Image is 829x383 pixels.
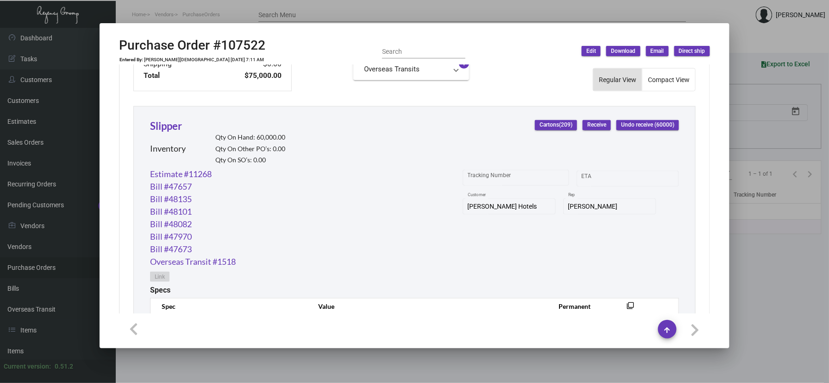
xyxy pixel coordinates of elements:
[587,121,606,129] span: Receive
[119,57,144,63] td: Entered By:
[674,46,710,56] button: Direct ship
[55,362,73,371] div: 0.51.2
[215,145,285,153] h2: Qty On Other PO’s: 0.00
[150,286,170,294] h2: Specs
[618,175,663,182] input: End date
[150,272,170,282] button: Link
[583,120,611,130] button: Receive
[586,47,596,55] span: Edit
[642,69,695,91] button: Compact View
[150,255,236,268] a: Overseas Transit #1518
[364,64,447,75] mat-panel-title: Overseas Transits
[353,58,469,80] mat-expansion-panel-header: Overseas Transits
[119,38,265,53] h2: Purchase Order #107522
[215,134,285,141] h2: Qty On Hand: 60,000.00
[582,175,610,182] input: Start date
[606,46,641,56] button: Download
[150,168,212,180] a: Estimate #11268
[593,69,642,91] button: Regular View
[223,70,282,82] td: $75,000.00
[4,362,51,371] div: Current version:
[309,299,549,315] th: Value
[150,205,192,218] a: Bill #48101
[155,273,165,281] span: Link
[651,47,664,55] span: Email
[679,47,705,55] span: Direct ship
[559,122,572,128] span: (209)
[582,46,601,56] button: Edit
[150,193,192,205] a: Bill #48135
[150,120,182,132] a: Slipper
[621,121,674,129] span: Undo receive (60000)
[611,47,636,55] span: Download
[549,299,613,315] th: Permanent
[646,46,669,56] button: Email
[150,144,186,154] h2: Inventory
[151,299,309,315] th: Spec
[215,156,285,164] h2: Qty On SO’s: 0.00
[143,70,223,82] td: Total
[150,243,192,255] a: Bill #47673
[627,305,634,313] mat-icon: filter_none
[150,180,192,193] a: Bill #47657
[616,120,679,130] button: Undo receive (60000)
[540,121,572,129] span: Cartons
[150,230,192,243] a: Bill #47970
[535,120,577,130] button: Cartons(209)
[150,218,192,230] a: Bill #48082
[144,57,264,63] td: [PERSON_NAME][DEMOGRAPHIC_DATA] [DATE] 7:11 AM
